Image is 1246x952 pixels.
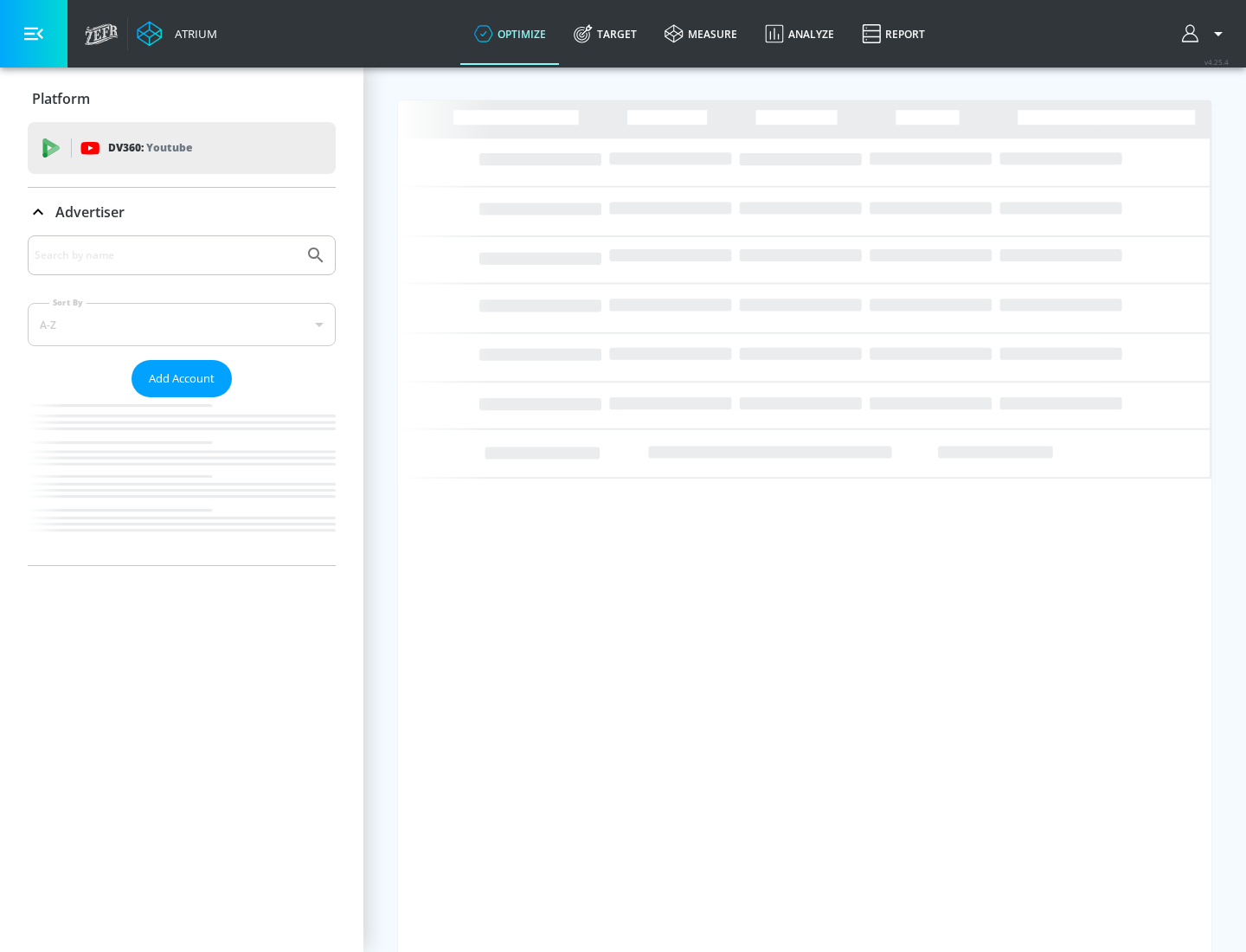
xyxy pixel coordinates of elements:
a: measure [651,3,751,65]
div: Atrium [168,26,217,42]
div: A-Z [28,303,336,346]
div: DV360: Youtube [28,122,336,174]
p: Advertiser [55,203,125,222]
a: Target [560,3,651,65]
p: Youtube [146,138,192,157]
div: Advertiser [28,188,336,236]
p: Platform [32,89,90,108]
span: Add Account [149,369,215,389]
div: Platform [28,74,336,123]
a: optimize [460,3,560,65]
a: Report [848,3,939,65]
span: v 4.25.4 [1204,57,1229,67]
div: Advertiser [28,235,336,565]
label: Sort By [49,297,87,308]
a: Analyze [751,3,848,65]
a: Atrium [137,21,217,47]
nav: list of Advertiser [28,397,336,565]
button: Add Account [132,360,232,397]
p: DV360: [108,138,192,158]
input: Search by name [35,244,297,267]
